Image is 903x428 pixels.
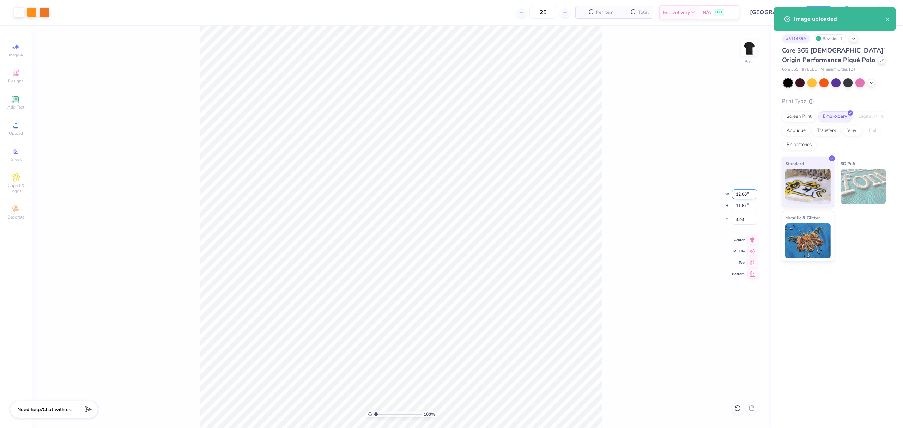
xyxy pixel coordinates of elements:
img: Metallic & Glitter [785,223,831,258]
span: FREE [715,10,723,15]
span: Add Text [7,104,24,110]
div: Transfers [812,126,841,136]
span: Minimum Order: 12 + [820,67,856,73]
span: Standard [785,160,804,167]
div: Applique [782,126,810,136]
span: Chat with us. [43,406,72,413]
div: Back [745,59,754,65]
div: Print Type [782,97,889,105]
span: Est. Delivery [663,9,690,16]
span: Greek [11,157,22,162]
span: N/A [703,9,711,16]
span: Core 365 [782,67,799,73]
img: 3D Puff [841,169,886,204]
div: Image uploaded [794,15,885,23]
span: Top [732,260,745,265]
span: # 78181 [802,67,817,73]
div: Digital Print [854,111,888,122]
div: Vinyl [843,126,862,136]
img: Back [742,41,756,55]
span: Total [638,9,649,16]
div: Rhinestones [782,140,816,150]
div: # 511455A [782,34,810,43]
div: Revision 1 [814,34,846,43]
span: 100 % [424,411,435,417]
span: Designs [8,78,24,84]
span: Bottom [732,271,745,276]
div: Screen Print [782,111,816,122]
span: Upload [9,130,23,136]
input: Untitled Design [745,5,796,19]
strong: Need help? [17,406,43,413]
span: Per Item [596,9,613,16]
div: Embroidery [818,111,852,122]
button: close [885,15,890,23]
span: Decorate [7,214,24,220]
span: Center [732,238,745,243]
span: 3D Puff [841,160,855,167]
span: Clipart & logos [4,183,28,194]
input: – – [529,6,557,19]
span: Image AI [8,52,24,58]
span: Core 365 [DEMOGRAPHIC_DATA]' Origin Performance Piqué Polo [782,46,885,64]
img: Standard [785,169,831,204]
span: Middle [732,249,745,254]
span: Metallic & Glitter [785,214,820,221]
div: Foil [865,126,881,136]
